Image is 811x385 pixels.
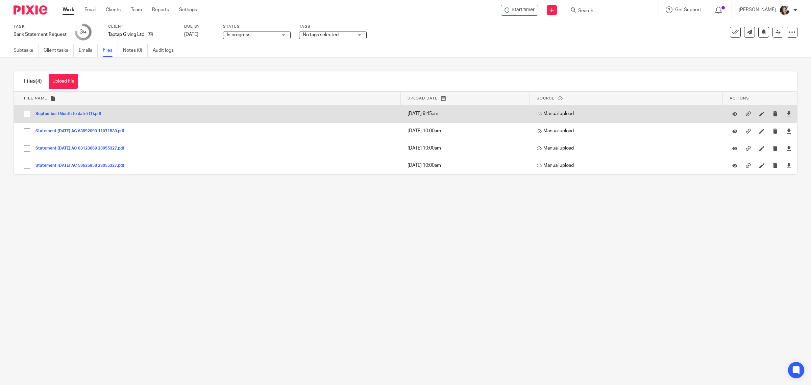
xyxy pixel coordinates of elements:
[408,162,526,169] p: [DATE] 10:00am
[227,32,250,37] span: In progress
[21,159,33,172] input: Select
[408,110,526,117] p: [DATE] 9:45am
[35,146,129,151] button: Statement [DATE] AC 83123669 23055327.pdf
[786,110,791,117] a: Download
[108,24,176,29] label: Client
[131,6,142,13] a: Team
[408,145,526,152] p: [DATE] 10:00am
[21,142,33,155] input: Select
[675,7,701,12] span: Get Support
[14,31,67,38] div: Bank Statement Request
[153,44,179,57] a: Audit logs
[537,110,719,117] p: Manual upload
[786,128,791,134] a: Download
[123,44,148,57] a: Notes (0)
[408,96,438,100] span: Upload date
[24,78,42,85] h1: Files
[21,125,33,138] input: Select
[501,5,538,16] div: Taptap Giving Ltd - Bank Statement Request
[103,44,118,57] a: Files
[49,74,78,89] button: Upload file
[24,96,47,100] span: File name
[152,6,169,13] a: Reports
[512,6,535,14] span: Start timer
[44,44,74,57] a: Client tasks
[106,6,121,13] a: Clients
[408,128,526,134] p: [DATE] 10:00am
[223,24,291,29] label: Status
[35,163,129,168] button: Statement [DATE] AC 53625958 23055327.pdf
[35,129,129,134] button: Statement [DATE] AC 63892093 11071530.pdf
[786,162,791,169] a: Download
[779,5,790,16] img: barbara-raine-.jpg
[63,6,74,13] a: Work
[537,145,719,152] p: Manual upload
[184,24,215,29] label: Due by
[577,8,638,14] input: Search
[537,162,719,169] p: Manual upload
[35,112,106,116] button: September (Month to date) (1).pdf
[786,145,791,152] a: Download
[14,5,47,15] img: Pixie
[303,32,339,37] span: No tags selected
[14,44,39,57] a: Subtasks
[84,6,96,13] a: Email
[179,6,197,13] a: Settings
[14,24,67,29] label: Task
[184,32,198,37] span: [DATE]
[21,108,33,120] input: Select
[80,28,87,36] div: 3
[83,30,87,34] small: /4
[730,96,749,100] span: Actions
[108,31,144,38] p: Taptap Giving Ltd
[739,6,776,13] p: [PERSON_NAME]
[537,128,719,134] p: Manual upload
[299,24,367,29] label: Tags
[35,78,42,84] span: (4)
[537,96,555,100] span: Source
[79,44,98,57] a: Emails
